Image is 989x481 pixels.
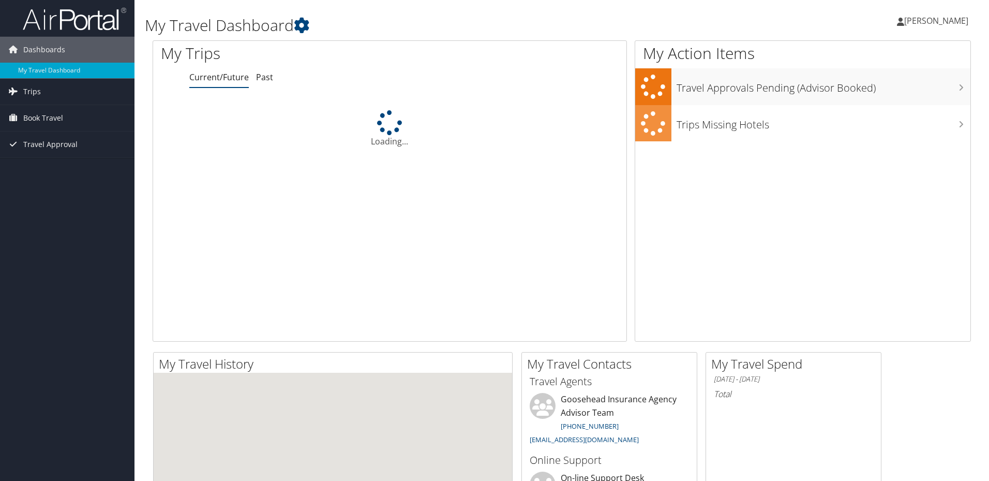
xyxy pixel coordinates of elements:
[153,110,626,148] div: Loading...
[904,15,968,26] span: [PERSON_NAME]
[711,355,881,373] h2: My Travel Spend
[525,393,694,448] li: Goosehead Insurance Agency Advisor Team
[897,5,979,36] a: [PERSON_NAME]
[635,42,970,64] h1: My Action Items
[530,374,689,389] h3: Travel Agents
[530,453,689,468] h3: Online Support
[635,68,970,105] a: Travel Approvals Pending (Advisor Booked)
[527,355,697,373] h2: My Travel Contacts
[23,79,41,105] span: Trips
[677,76,970,95] h3: Travel Approvals Pending (Advisor Booked)
[23,105,63,131] span: Book Travel
[189,71,249,83] a: Current/Future
[161,42,422,64] h1: My Trips
[714,374,873,384] h6: [DATE] - [DATE]
[159,355,512,373] h2: My Travel History
[561,421,619,431] a: [PHONE_NUMBER]
[23,37,65,63] span: Dashboards
[256,71,273,83] a: Past
[145,14,701,36] h1: My Travel Dashboard
[23,7,126,31] img: airportal-logo.png
[23,132,78,157] span: Travel Approval
[530,435,639,444] a: [EMAIL_ADDRESS][DOMAIN_NAME]
[635,105,970,142] a: Trips Missing Hotels
[677,112,970,132] h3: Trips Missing Hotels
[714,388,873,400] h6: Total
